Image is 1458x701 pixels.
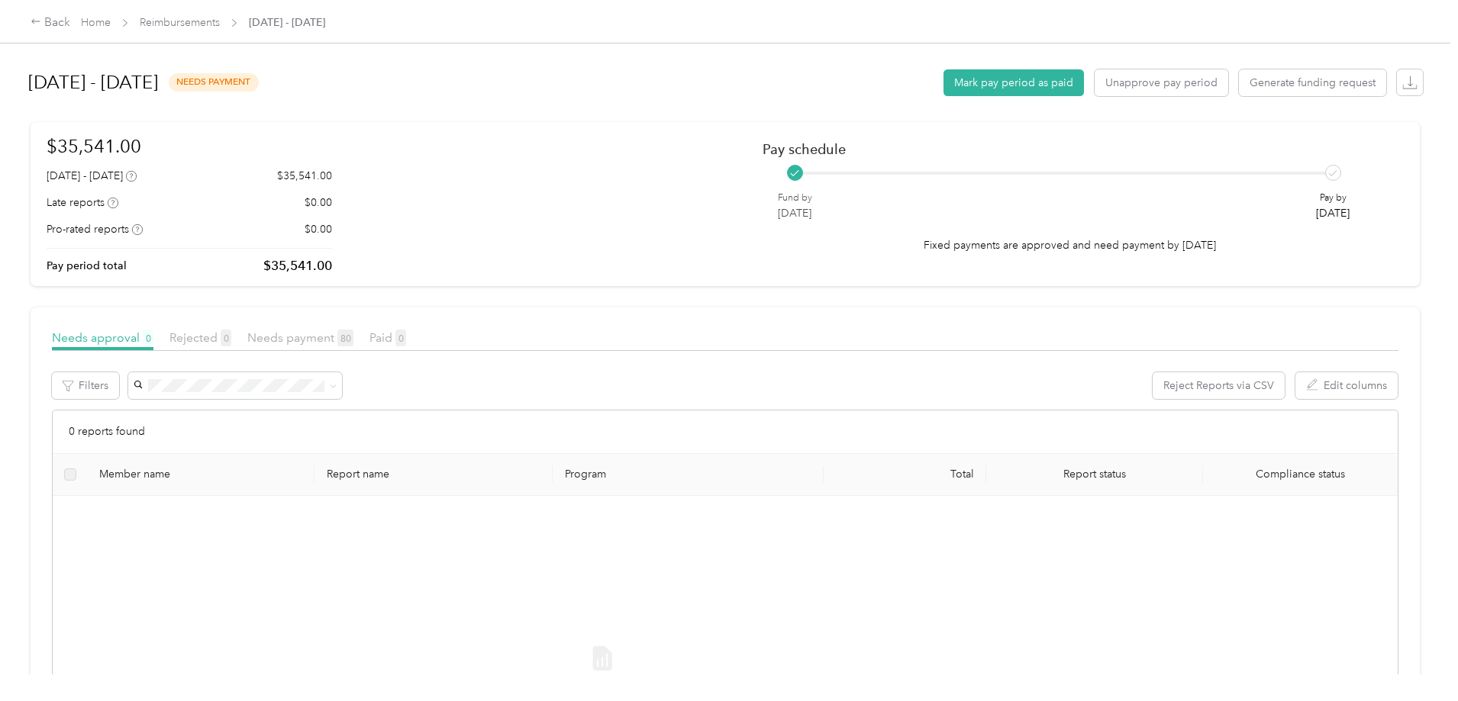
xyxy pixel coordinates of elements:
[47,221,143,237] div: Pro-rated reports
[263,256,332,275] p: $35,541.00
[87,454,315,496] th: Member name
[1316,205,1350,221] p: [DATE]
[944,69,1084,96] button: Mark pay period as paid
[169,73,259,91] span: needs payment
[1250,75,1376,91] span: Generate funding request
[249,14,325,31] span: [DATE] - [DATE]
[53,410,1398,454] div: 0 reports found
[28,64,158,101] h1: [DATE] - [DATE]
[1215,468,1385,481] span: Compliance status
[1095,69,1228,96] button: Unapprove pay period
[924,237,1216,253] p: Fixed payments are approved and need payment by [DATE]
[47,133,332,159] h1: $35,541.00
[47,258,127,274] p: Pay period total
[778,205,812,221] p: [DATE]
[337,330,353,346] span: 80
[47,195,118,211] div: Late reports
[1373,616,1458,701] iframe: Everlance-gr Chat Button Frame
[143,330,153,346] span: 0
[836,468,974,481] div: Total
[221,330,231,346] span: 0
[305,221,332,237] p: $0.00
[169,330,231,345] span: Rejected
[47,168,137,184] div: [DATE] - [DATE]
[140,16,220,29] a: Reimbursements
[99,468,302,481] div: Member name
[1316,191,1350,205] p: Pay by
[778,191,812,205] p: Fund by
[763,141,1377,157] h2: Pay schedule
[305,195,332,211] p: $0.00
[52,330,153,345] span: Needs approval
[369,330,406,345] span: Paid
[31,14,70,32] div: Back
[277,168,332,184] p: $35,541.00
[395,330,406,346] span: 0
[1239,69,1386,96] button: Generate funding request
[998,468,1191,481] span: Report status
[553,454,824,496] th: Program
[315,454,553,496] th: Report name
[52,372,119,399] button: Filters
[1153,372,1285,399] button: Reject Reports via CSV
[81,16,111,29] a: Home
[1295,372,1398,399] button: Edit columns
[247,330,353,345] span: Needs payment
